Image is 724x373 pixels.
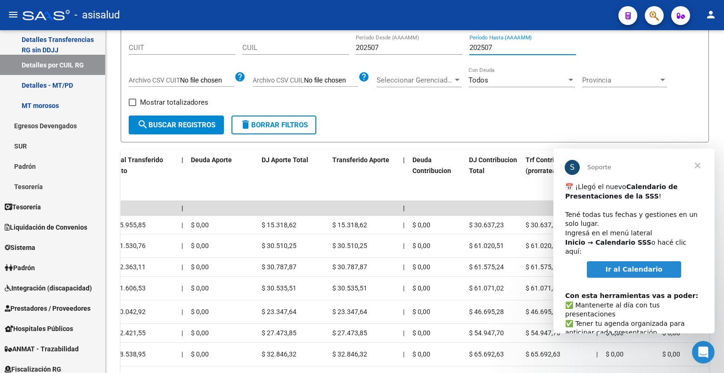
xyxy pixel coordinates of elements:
[191,308,209,315] span: $ 0,00
[403,350,404,358] span: |
[181,242,183,249] span: |
[253,76,304,84] span: Archivo CSV CUIL
[304,76,358,85] input: Archivo CSV CUIL
[332,263,367,271] span: $ 30.787,87
[262,350,296,358] span: $ 32.846,32
[191,350,209,358] span: $ 0,00
[705,9,716,20] mat-icon: person
[399,150,409,202] datatable-header-cell: |
[5,323,73,334] span: Hospitales Públicos
[403,329,404,337] span: |
[553,149,715,333] iframe: Intercom live chat mensaje
[5,222,87,232] span: Liquidación de Convenios
[332,350,367,358] span: $ 32.846,32
[107,150,178,202] datatable-header-cell: Total Transferido Bruto
[526,329,560,337] span: $ 54.947,70
[662,350,680,358] span: $ 0,00
[234,71,246,83] mat-icon: help
[606,350,624,358] span: $ 0,00
[5,283,92,293] span: Integración (discapacidad)
[262,242,296,249] span: $ 30.510,25
[111,308,146,315] span: $ 70.042,92
[469,221,504,229] span: $ 30.637,23
[596,350,598,358] span: |
[240,121,308,129] span: Borrar Filtros
[412,308,430,315] span: $ 0,00
[181,350,183,358] span: |
[262,308,296,315] span: $ 23.347,64
[332,221,367,229] span: $ 15.318,62
[5,303,90,314] span: Prestadores / Proveedores
[137,121,215,129] span: Buscar Registros
[522,150,592,202] datatable-header-cell: Trf Contribucion (prorrateada)
[178,150,187,202] datatable-header-cell: |
[526,221,560,229] span: $ 30.637,23
[403,308,404,315] span: |
[469,156,517,174] span: DJ Contribucion Total
[403,242,404,249] span: |
[5,202,41,212] span: Tesorería
[5,242,35,253] span: Sistema
[412,329,430,337] span: $ 0,00
[403,284,404,292] span: |
[181,284,183,292] span: |
[111,156,163,174] span: Total Transferido Bruto
[526,284,560,292] span: $ 61.071,02
[111,221,146,229] span: $ 45.955,85
[140,97,208,108] span: Mostrar totalizadores
[412,350,430,358] span: $ 0,00
[5,263,35,273] span: Padrón
[191,156,232,164] span: Deuda Aporte
[187,150,258,202] datatable-header-cell: Deuda Aporte
[5,344,79,354] span: ANMAT - Trazabilidad
[469,242,504,249] span: $ 61.020,51
[258,150,329,202] datatable-header-cell: DJ Aporte Total
[332,156,389,164] span: Transferido Aporte
[412,284,430,292] span: $ 0,00
[8,9,19,20] mat-icon: menu
[129,76,180,84] span: Archivo CSV CUIT
[262,284,296,292] span: $ 30.535,51
[111,350,146,358] span: $ 98.538,95
[181,156,183,164] span: |
[332,242,367,249] span: $ 30.510,25
[181,308,183,315] span: |
[111,242,146,249] span: $ 91.530,76
[469,350,504,358] span: $ 65.692,63
[526,263,560,271] span: $ 61.575,24
[129,116,224,134] button: Buscar Registros
[526,350,560,358] span: $ 65.692,63
[692,341,715,364] iframe: Intercom live chat
[181,263,183,271] span: |
[403,156,405,164] span: |
[465,150,522,202] datatable-header-cell: DJ Contribucion Total
[191,263,209,271] span: $ 0,00
[12,133,149,254] div: ​✅ Mantenerte al día con tus presentaciones ✅ Tener tu agenda organizada para anticipar cada pres...
[412,221,430,229] span: $ 0,00
[403,204,405,212] span: |
[191,221,209,229] span: $ 0,00
[469,263,504,271] span: $ 61.575,24
[12,143,145,151] b: Con esta herramientas vas a poder:
[403,263,404,271] span: |
[181,221,183,229] span: |
[332,308,367,315] span: $ 23.347,64
[526,242,560,249] span: $ 61.020,51
[469,284,504,292] span: $ 61.071,02
[111,284,146,292] span: $ 91.606,53
[412,156,451,174] span: Deuda Contribucion
[111,329,146,337] span: $ 82.421,55
[181,204,183,212] span: |
[240,119,251,130] mat-icon: delete
[74,5,120,25] span: - asisalud
[412,263,430,271] span: $ 0,00
[526,156,575,174] span: Trf Contribucion (prorrateada)
[181,329,183,337] span: |
[409,150,465,202] datatable-header-cell: Deuda Contribucion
